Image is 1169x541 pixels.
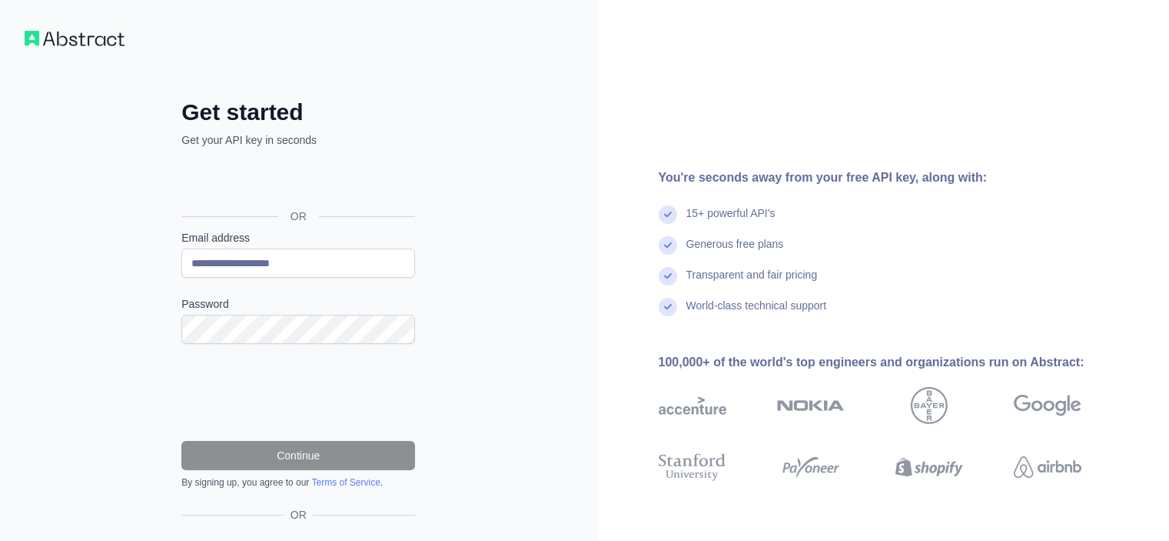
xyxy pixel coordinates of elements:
h2: Get started [181,99,415,126]
img: accenture [659,387,726,424]
a: Terms of Service [311,477,380,488]
iframe: Sign in with Google Button [174,165,420,199]
div: 15+ powerful API's [686,205,775,236]
div: Generous free plans [686,236,784,267]
img: payoneer [777,450,845,484]
img: bayer [911,387,948,424]
img: nokia [777,387,845,424]
label: Password [181,296,415,312]
img: shopify [895,450,963,484]
img: airbnb [1014,450,1081,484]
div: By signing up, you agree to our . [181,476,415,489]
div: 100,000+ of the world's top engineers and organizations run on Abstract: [659,353,1131,372]
img: check mark [659,298,677,316]
div: Transparent and fair pricing [686,267,818,298]
button: Continue [181,441,415,470]
img: google [1014,387,1081,424]
div: You're seconds away from your free API key, along with: [659,169,1131,187]
span: OR [284,507,313,523]
p: Get your API key in seconds [181,132,415,148]
img: check mark [659,267,677,286]
img: check mark [659,236,677,255]
img: check mark [659,205,677,224]
iframe: reCAPTCHA [181,362,415,422]
div: World-class technical support [686,298,827,329]
img: Workflow [25,31,125,46]
label: Email address [181,230,415,245]
img: stanford university [659,450,726,484]
span: OR [278,209,319,224]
